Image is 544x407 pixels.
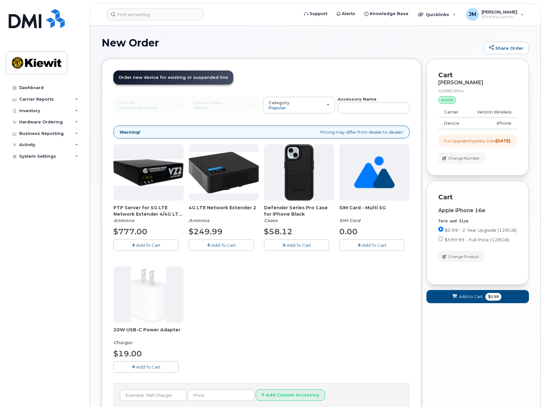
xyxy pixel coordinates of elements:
[448,254,479,260] span: Change Product
[338,96,376,102] strong: Accessory Name
[264,204,334,217] span: Defender Series Pro Case for iPhone Black
[113,126,409,139] div: Pricing may differ from dealer to dealer!
[339,204,409,217] span: SIM Card - Multi 5G
[189,218,210,223] em: Antenna
[188,389,255,401] input: Price
[120,389,187,401] input: Example: Wall Charger
[438,71,517,80] p: Cart
[444,138,510,144] div: Full Upgrade Eligibility Date
[467,118,517,129] td: iPhone
[189,239,254,251] button: Add To Cart
[264,204,334,224] div: Defender Series Pro Case for iPhone Black
[339,204,409,224] div: SIM Card - Multi 5G
[438,153,485,164] button: Change Number
[438,208,517,213] div: Apple iPhone 16e
[485,293,501,301] span: $0.99
[131,266,166,323] img: apple20w.jpg
[189,227,223,236] span: $249.99
[438,88,517,94] div: 4028819544
[264,227,293,236] span: $58.12
[263,97,335,113] button: Category Popular
[113,327,184,339] span: 20W USB-C Power Adapter
[102,37,480,48] h1: New Order
[136,243,161,248] span: Add To Cart
[136,364,161,370] span: Add To Cart
[438,96,456,104] div: active
[445,228,517,233] span: $0.99 - 2 Year Upgrade (128GB)
[211,243,236,248] span: Add To Cart
[113,218,134,223] em: Antenna
[438,251,484,262] button: Change Product
[362,243,386,248] span: Add To Cart
[467,106,517,118] td: Verizon Wireless
[459,294,483,300] span: Add to Cart
[438,80,517,86] div: [PERSON_NAME]
[189,204,259,224] div: 4G LTE Network Extender 2
[268,100,290,105] span: Category
[113,361,178,372] button: Add To Cart
[268,105,286,110] span: Popular
[438,193,517,202] p: Cart
[113,204,184,224] div: PTP Server for 5G LTE Network Extender 4/4G LTE Network Extender 3
[445,237,509,242] span: $599.99 - Full Price (128GB)
[339,227,358,236] span: 0.00
[113,204,184,217] span: PTP Server for 5G LTE Network Extender 4/4G LTE Network Extender 3
[287,243,311,248] span: Add To Cart
[438,227,443,232] input: $0.99 - 2 Year Upgrade (128GB)
[189,152,259,193] img: 4glte_extender.png
[438,118,467,129] td: Device
[256,389,325,401] button: Add Custom Accessory
[516,379,539,402] iframe: Messenger Launcher
[448,155,480,161] span: Change Number
[264,239,329,251] button: Add To Cart
[113,327,184,346] div: 20W USB-C Power Adapter
[483,42,529,54] a: Share Order
[438,106,467,118] td: Carrier
[113,340,133,345] em: Charger
[339,218,360,223] em: SIM Card
[339,239,404,251] button: Add To Cart
[189,204,259,217] span: 4G LTE Network Extender 2
[354,144,395,201] img: no_image_found-2caef05468ed5679b831cfe6fc140e25e0c280774317ffc20a367ab7fd17291e.png
[438,219,517,224] div: Term and Size
[264,218,277,223] em: Cases
[113,227,147,236] span: $777.00
[438,236,443,241] input: $599.99 - Full Price (128GB)
[119,75,228,80] span: Order new device for existing or suspended line
[113,159,184,186] img: Casa_Sysem.png
[426,290,529,303] button: Add to Cart $0.99
[120,129,140,135] strong: Warning!
[113,349,142,358] span: $19.00
[113,239,178,251] button: Add To Cart
[496,138,510,143] strong: [DATE]
[284,144,314,201] img: defenderiphone14.png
